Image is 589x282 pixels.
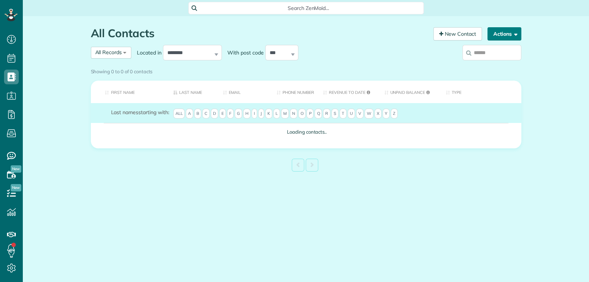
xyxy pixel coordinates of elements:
span: New [11,165,21,173]
span: G [235,109,242,119]
span: Y [383,109,390,119]
span: L [273,109,280,119]
span: K [265,109,272,119]
label: With post code [222,49,265,56]
span: U [348,109,355,119]
th: Phone number: activate to sort column ascending [271,81,317,103]
th: First Name: activate to sort column ascending [91,81,168,103]
th: Revenue to Date: activate to sort column ascending [317,81,379,103]
span: I [252,109,257,119]
a: New Contact [433,27,482,40]
span: F [227,109,234,119]
span: Last names [111,109,139,116]
th: Email: activate to sort column ascending [217,81,271,103]
span: E [219,109,226,119]
label: starting with: [111,109,169,116]
span: All [173,109,185,119]
span: B [194,109,201,119]
span: V [356,109,363,119]
th: Unpaid Balance: activate to sort column ascending [379,81,440,103]
span: New [11,184,21,191]
div: Showing 0 to 0 of 0 contacts [91,65,521,75]
span: C [202,109,210,119]
th: Type: activate to sort column ascending [440,81,521,103]
span: Z [391,109,398,119]
span: X [375,109,382,119]
span: J [258,109,264,119]
span: N [290,109,297,119]
span: S [331,109,338,119]
span: T [340,109,347,119]
label: Located in [131,49,163,56]
td: Loading contacts.. [91,123,521,141]
th: Last Name: activate to sort column descending [168,81,218,103]
span: Q [315,109,322,119]
span: R [323,109,330,119]
span: All Records [95,49,122,56]
button: Actions [487,27,521,40]
span: M [281,109,289,119]
span: O [298,109,306,119]
span: A [186,109,193,119]
span: D [211,109,218,119]
h1: All Contacts [91,27,428,39]
span: H [243,109,251,119]
span: P [306,109,313,119]
span: W [365,109,373,119]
